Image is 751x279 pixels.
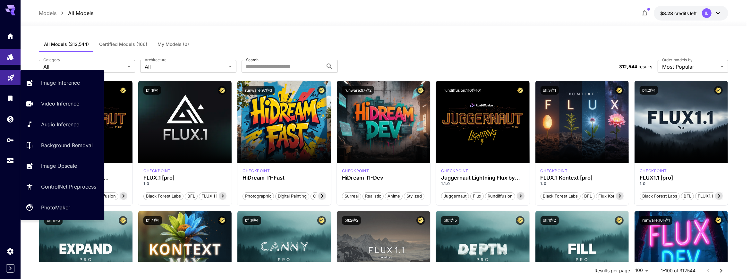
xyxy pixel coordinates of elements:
span: All [145,63,226,71]
p: Image Inference [41,79,80,87]
p: 1.0 [541,181,624,187]
h3: HiDream-I1-Dev [342,175,425,181]
span: FLUX1.1 [pro] [696,193,726,199]
button: bfl:3@1 [541,86,559,95]
a: Image Inference [21,75,104,91]
div: FLUX.1 Kontext [pro] [541,168,568,174]
p: PhotoMaker [41,204,70,211]
nav: breadcrumb [39,9,93,17]
p: Audio Inference [41,121,79,128]
span: Flux Kontext [596,193,626,199]
button: rundiffusion:110@101 [441,86,484,95]
p: checkpoint [243,168,270,174]
span: Photographic [243,193,274,199]
span: All Models (312,544) [44,41,89,47]
div: Home [6,32,14,40]
button: Certified Model – Vetted for best performance and includes a commercial license. [615,86,624,95]
div: Usage [6,157,14,165]
button: runware:101@1 [640,216,672,225]
span: All [43,63,125,71]
span: Surreal [342,193,361,199]
button: bfl:1@5 [441,216,459,225]
p: checkpoint [441,168,468,174]
button: Certified Model – Vetted for best performance and includes a commercial license. [516,86,525,95]
div: Wallet [6,115,14,123]
p: 1–100 of 312544 [661,267,696,274]
button: Go to next page [715,264,728,277]
button: bfl:2@2 [342,216,361,225]
button: bfl:2@1 [640,86,658,95]
div: Playground [7,72,15,80]
span: BFL [185,193,197,199]
label: Search [246,57,259,63]
button: Certified Model – Vetted for best performance and includes a commercial license. [119,86,127,95]
h3: HiDream-I1-Fast [243,175,326,181]
div: fluxpro [143,168,171,174]
button: Certified Model – Vetted for best performance and includes a commercial license. [218,216,226,225]
div: API Keys [6,136,14,144]
span: $8.28 [660,11,674,16]
span: BFL [582,193,594,199]
button: bfl:1@2 [541,216,559,225]
a: Image Upscale [21,158,104,174]
span: My Models (0) [158,41,189,47]
div: Models [6,51,14,59]
div: FLUX.1 D [441,168,468,174]
div: HiDream Fast [243,168,270,174]
span: credits left [674,11,697,16]
p: 1.1.0 [441,181,524,187]
p: checkpoint [143,168,171,174]
span: Cinematic [311,193,335,199]
p: ControlNet Preprocess [41,183,96,190]
div: 100 [633,266,651,275]
button: bfl:1@1 [143,86,161,95]
span: FLUX.1 [pro] [199,193,228,199]
button: runware:97@3 [243,86,275,95]
p: checkpoint [541,168,568,174]
button: Certified Model – Vetted for best performance and includes a commercial license. [218,86,226,95]
a: Video Inference [21,96,104,112]
button: Certified Model – Vetted for best performance and includes a commercial license. [119,216,127,225]
p: Results per page [594,267,630,274]
span: Black Forest Labs [541,193,580,199]
span: results [638,64,652,69]
span: flux [471,193,483,199]
a: Audio Inference [21,117,104,132]
h3: FLUX1.1 [pro] [640,175,723,181]
p: Video Inference [41,100,79,107]
span: Black Forest Labs [640,193,679,199]
p: 1.0 [143,181,226,187]
label: Category [43,57,60,63]
p: Background Removal [41,141,93,149]
button: Expand sidebar [6,264,14,273]
label: Architecture [145,57,166,63]
div: Library [6,94,14,102]
p: Image Upscale [41,162,77,170]
button: Certified Model – Vetted for best performance and includes a commercial license. [615,216,624,225]
div: Settings [6,247,14,255]
p: 1.0 [640,181,723,187]
span: BFL [681,193,694,199]
div: IL [702,8,712,18]
button: $8.27999 [654,6,728,21]
button: bfl:1@4 [243,216,261,225]
div: fluxpro [640,168,667,174]
button: bfl:1@3 [44,216,63,225]
span: 312,544 [619,64,637,69]
button: Certified Model – Vetted for best performance and includes a commercial license. [516,216,525,225]
span: Realistic [363,193,383,199]
label: Order models by [662,57,693,63]
span: juggernaut [441,193,469,199]
span: Anime [385,193,402,199]
p: checkpoint [640,168,667,174]
p: All Models [68,9,93,17]
h3: FLUX.1 [pro] [143,175,226,181]
span: rundiffusion [485,193,515,199]
span: Most Popular [662,63,718,71]
h3: Juggernaut Lightning Flux by RunDiffusion [441,175,524,181]
span: Certified Models (166) [99,41,147,47]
